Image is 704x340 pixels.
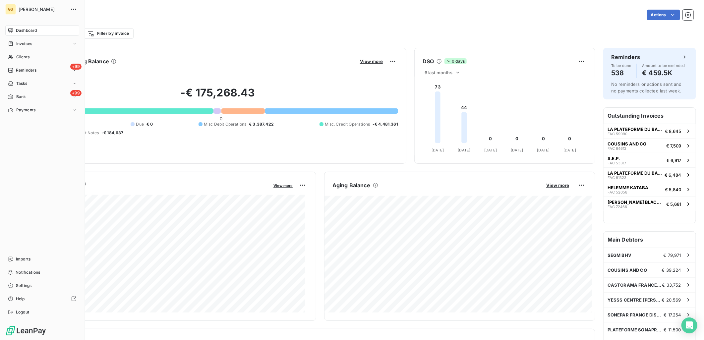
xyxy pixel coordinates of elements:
span: COUSINS AND CO [608,267,647,273]
span: PLATEFORME SONAPRO [PERSON_NAME] MEROGIS [608,327,664,332]
span: Monthly Revenue [37,188,269,195]
span: Help [16,296,25,302]
span: € 39,224 [662,267,681,273]
span: 0 days [444,58,467,64]
button: LA PLATEFORME DU BATIMENT PDBFAC 59090€ 8,645 [604,124,696,138]
span: € 0 [147,121,153,127]
span: Reminders [16,67,36,73]
span: FAC 61323 [608,176,626,180]
span: € 79,971 [664,253,681,258]
div: Open Intercom Messenger [681,317,697,333]
span: Misc Debit Operations [204,121,246,127]
tspan: [DATE] [432,148,444,152]
button: View more [271,182,295,188]
span: YESSS CENTRE [PERSON_NAME] [608,297,662,303]
span: € 5,840 [665,187,681,192]
span: FAC 64612 [608,146,626,150]
span: Imports [16,256,30,262]
span: SEGM BHV [608,253,631,258]
button: View more [544,182,571,188]
button: COUSINS AND COFAC 64612€ 7,509 [604,138,696,153]
span: € 6,917 [667,158,681,163]
span: [PERSON_NAME] [19,7,66,12]
tspan: [DATE] [511,148,523,152]
span: € 8,645 [665,129,681,134]
span: € 5,681 [666,201,681,207]
span: View more [360,59,383,64]
span: Invoices [16,41,32,47]
h2: -€ 175,268.43 [37,86,398,106]
h4: 538 [611,68,631,78]
span: +99 [70,64,82,70]
button: LA PLATEFORME DU BATIMENT PDBFAC 61323€ 6,484 [604,167,696,182]
h6: Main Debtors [604,232,696,248]
span: No reminders or actions sent and no payments collected last week. [611,82,682,93]
span: FAC 59090 [608,132,627,136]
span: S.E.P. [608,156,620,161]
span: To be done [611,64,631,68]
span: € 3,387,422 [249,121,274,127]
span: View more [273,183,293,188]
span: € 17,254 [664,312,681,317]
span: € 6,484 [665,172,681,178]
span: € 33,752 [662,282,681,288]
span: Clients [16,54,29,60]
tspan: [DATE] [537,148,550,152]
span: Notifications [16,269,40,275]
span: Tasks [16,81,28,86]
button: HELEMME KATABAFAC 52058€ 5,840 [604,182,696,197]
span: 6 last months [425,70,452,75]
button: Actions [647,10,680,20]
span: CASTORAMA FRANCE SAS [608,282,662,288]
tspan: [DATE] [563,148,576,152]
span: Amount to be reminded [642,64,685,68]
span: LA PLATEFORME DU BATIMENT PDB [608,170,662,176]
span: Settings [16,283,31,289]
span: Dashboard [16,28,37,33]
span: Bank [16,94,26,100]
tspan: [DATE] [484,148,497,152]
h6: Reminders [611,53,640,61]
span: Due [136,121,144,127]
span: 0 [220,116,222,121]
span: View more [546,183,569,188]
span: HELEMME KATABA [608,185,648,190]
span: € 7,509 [666,143,681,148]
span: [PERSON_NAME] BLACK LIMITED [608,199,664,205]
span: € 20,569 [662,297,681,303]
h6: DSO [423,57,434,65]
span: FAC 72466 [608,205,627,209]
span: SONEPAR FRANCE DISTRIBUTION [608,312,664,317]
tspan: [DATE] [458,148,471,152]
span: Payments [16,107,35,113]
h4: € 459.5K [642,68,685,78]
button: [PERSON_NAME] BLACK LIMITEDFAC 72466€ 5,681 [604,197,696,211]
button: Filter by invoice [83,28,133,39]
div: GS [5,4,16,15]
span: Logout [16,309,29,315]
span: +99 [70,90,82,96]
span: LA PLATEFORME DU BATIMENT PDB [608,127,662,132]
button: View more [358,58,385,64]
h6: Outstanding Invoices [604,108,696,124]
button: S.E.P.FAC 53317€ 6,917 [604,153,696,167]
span: FAC 53317 [608,161,626,165]
img: Logo LeanPay [5,325,46,336]
span: -€ 184,637 [101,130,124,136]
span: Misc. Credit Operations [325,121,370,127]
span: FAC 52058 [608,190,627,194]
span: € 11,500 [664,327,681,332]
h6: Aging Balance [332,181,370,189]
span: COUSINS AND CO [608,141,646,146]
a: Help [5,294,79,304]
span: -€ 4,481,361 [373,121,398,127]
